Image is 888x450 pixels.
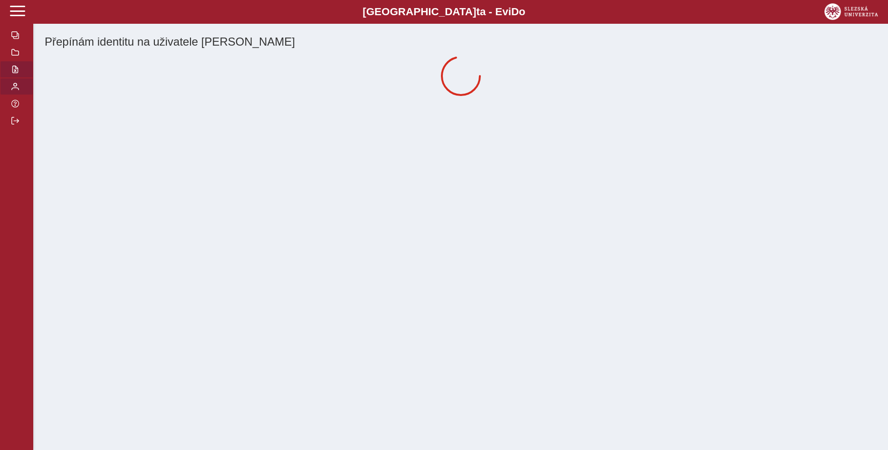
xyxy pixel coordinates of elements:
[511,6,519,18] span: D
[29,6,859,18] b: [GEOGRAPHIC_DATA] a - Evi
[519,6,525,18] span: o
[476,6,479,18] span: t
[824,3,878,20] img: logo_web_su.png
[45,35,877,48] h1: Přepínám identitu na uživatele [PERSON_NAME]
